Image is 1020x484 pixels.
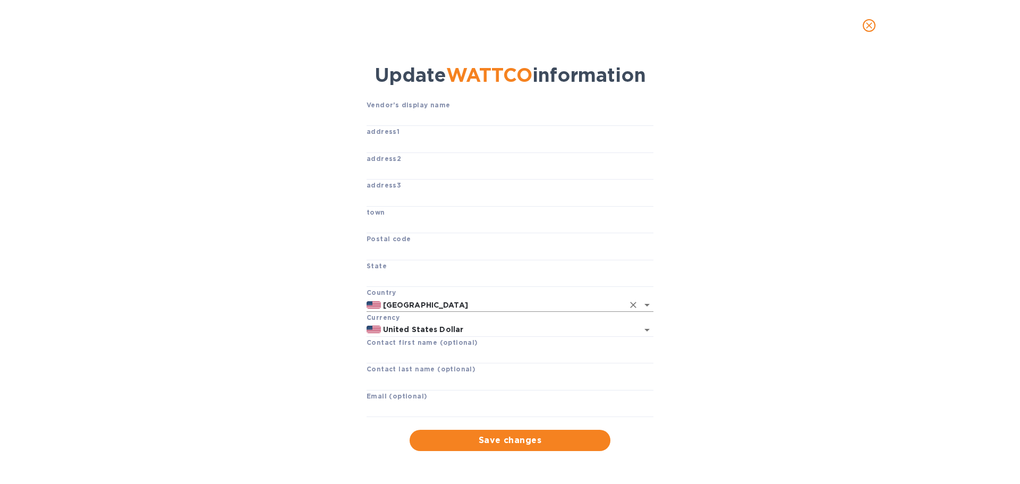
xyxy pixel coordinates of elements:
[446,63,532,87] span: WATTCO
[367,181,401,189] b: address3
[367,338,478,346] b: Contact first name (optional)
[367,101,450,109] b: Vendor's display name
[367,392,427,400] b: Email (optional)
[640,322,654,337] button: Open
[367,313,399,321] b: Currency
[640,298,654,312] button: Open
[367,155,401,163] b: address2
[410,430,610,451] button: Save changes
[626,298,641,312] button: Clear
[367,262,387,270] b: State
[856,13,882,38] button: close
[367,326,381,333] img: USD
[418,434,602,447] span: Save changes
[367,235,411,243] b: Postal code
[367,301,381,309] img: US
[367,365,475,373] b: Contact last name (optional)
[367,208,385,216] b: town
[375,63,646,87] span: Update information
[367,288,396,296] b: Country
[367,128,399,135] b: address1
